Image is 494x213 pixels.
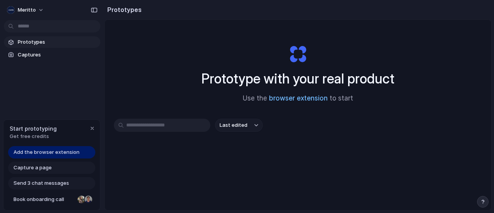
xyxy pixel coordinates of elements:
[104,5,142,14] h2: Prototypes
[18,6,36,14] span: Meritto
[4,36,100,48] a: Prototypes
[84,195,93,204] div: Christian Iacullo
[18,38,97,46] span: Prototypes
[10,124,57,133] span: Start prototyping
[4,49,100,61] a: Captures
[201,68,394,89] h1: Prototype with your real product
[77,195,86,204] div: Nicole Kubica
[220,121,247,129] span: Last edited
[14,179,69,187] span: Send 3 chat messages
[14,196,74,203] span: Book onboarding call
[10,133,57,140] span: Get free credits
[8,193,95,206] a: Book onboarding call
[243,94,353,104] span: Use the to start
[18,51,97,59] span: Captures
[8,146,95,158] a: Add the browser extension
[14,148,80,156] span: Add the browser extension
[215,119,263,132] button: Last edited
[14,164,52,172] span: Capture a page
[269,94,328,102] a: browser extension
[4,4,48,16] button: Meritto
